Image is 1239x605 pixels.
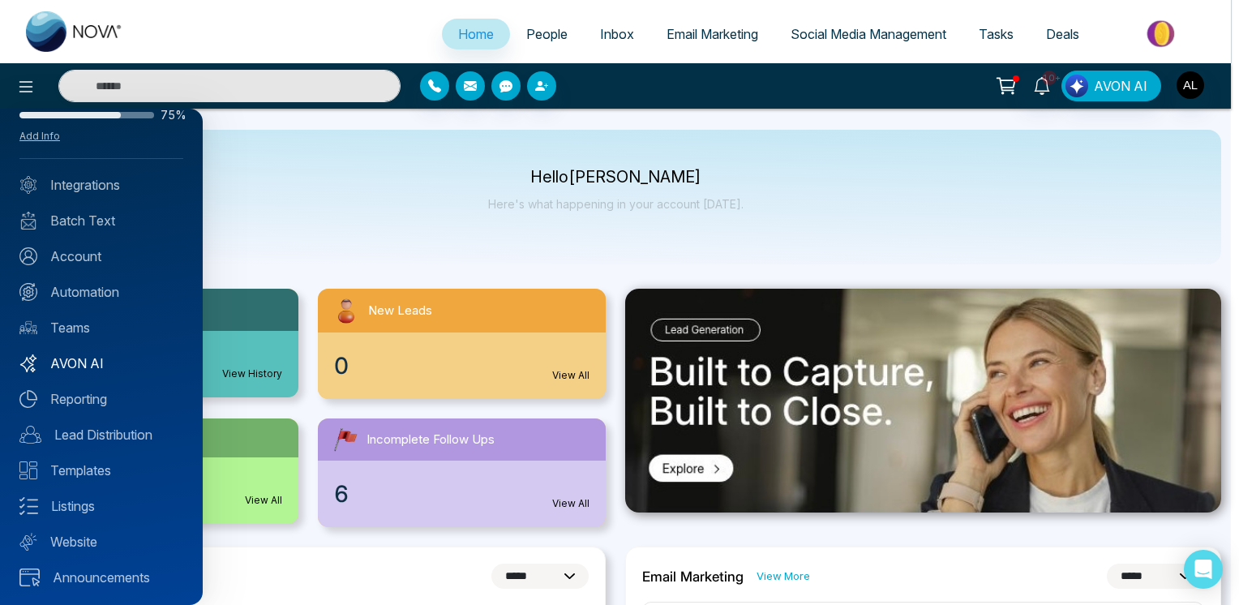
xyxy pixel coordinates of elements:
img: Avon-AI.svg [19,354,37,372]
div: Open Intercom Messenger [1184,550,1223,589]
img: team.svg [19,319,37,337]
img: Automation.svg [19,283,37,301]
img: Templates.svg [19,461,37,479]
a: Announcements [19,568,183,587]
a: Account [19,247,183,266]
img: batch_text_white.png [19,212,37,230]
a: Automation [19,282,183,302]
a: Batch Text [19,211,183,230]
img: Listings.svg [19,497,38,515]
a: Reporting [19,389,183,409]
a: Listings [19,496,183,516]
img: announcements.svg [19,569,40,586]
a: Lead Distribution [19,425,183,444]
a: AVON AI [19,354,183,373]
img: Lead-dist.svg [19,426,41,444]
a: Integrations [19,175,183,195]
img: Integrated.svg [19,176,37,194]
a: Add Info [19,130,60,142]
img: Account.svg [19,247,37,265]
span: 75% [161,109,183,121]
a: Templates [19,461,183,480]
img: Website.svg [19,533,37,551]
a: Website [19,532,183,551]
a: Teams [19,318,183,337]
img: Reporting.svg [19,390,37,408]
